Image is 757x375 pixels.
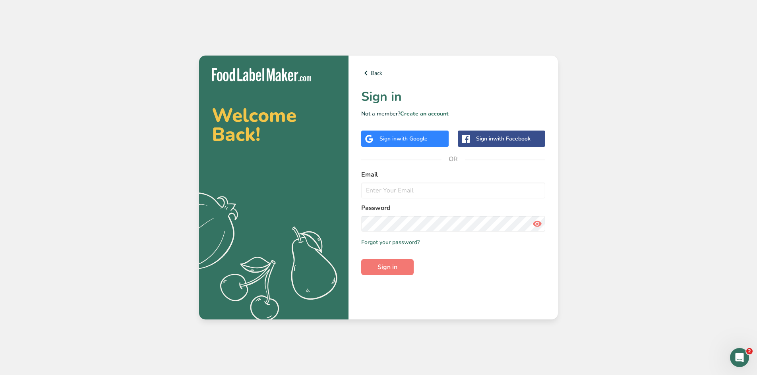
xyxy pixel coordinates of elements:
[441,147,465,171] span: OR
[379,135,428,143] div: Sign in
[361,110,545,118] p: Not a member?
[361,170,545,179] label: Email
[361,203,545,213] label: Password
[400,110,449,117] a: Create an account
[361,259,414,275] button: Sign in
[730,348,749,367] iframe: Intercom live chat
[378,262,397,272] span: Sign in
[476,135,530,143] div: Sign in
[397,135,428,142] span: with Google
[361,87,545,106] h1: Sign in
[361,238,420,246] a: Forgot your password?
[212,106,336,144] h2: Welcome Back!
[493,135,530,142] span: with Facebook
[361,183,545,198] input: Enter Your Email
[361,68,545,78] a: Back
[746,348,753,354] span: 2
[212,68,311,81] img: Food Label Maker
